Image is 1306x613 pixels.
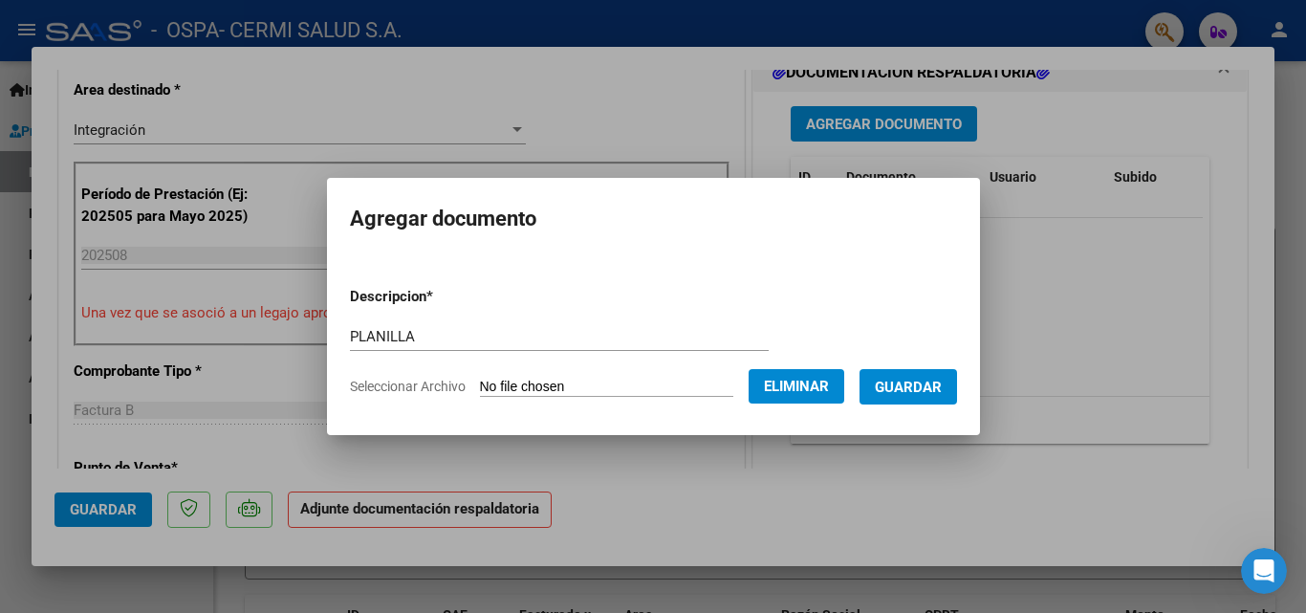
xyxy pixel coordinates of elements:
[860,369,957,405] button: Guardar
[350,286,533,308] p: Descripcion
[350,379,466,394] span: Seleccionar Archivo
[764,378,829,395] span: Eliminar
[1241,548,1287,594] iframe: Intercom live chat
[350,201,957,237] h2: Agregar documento
[875,379,942,396] span: Guardar
[749,369,844,404] button: Eliminar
